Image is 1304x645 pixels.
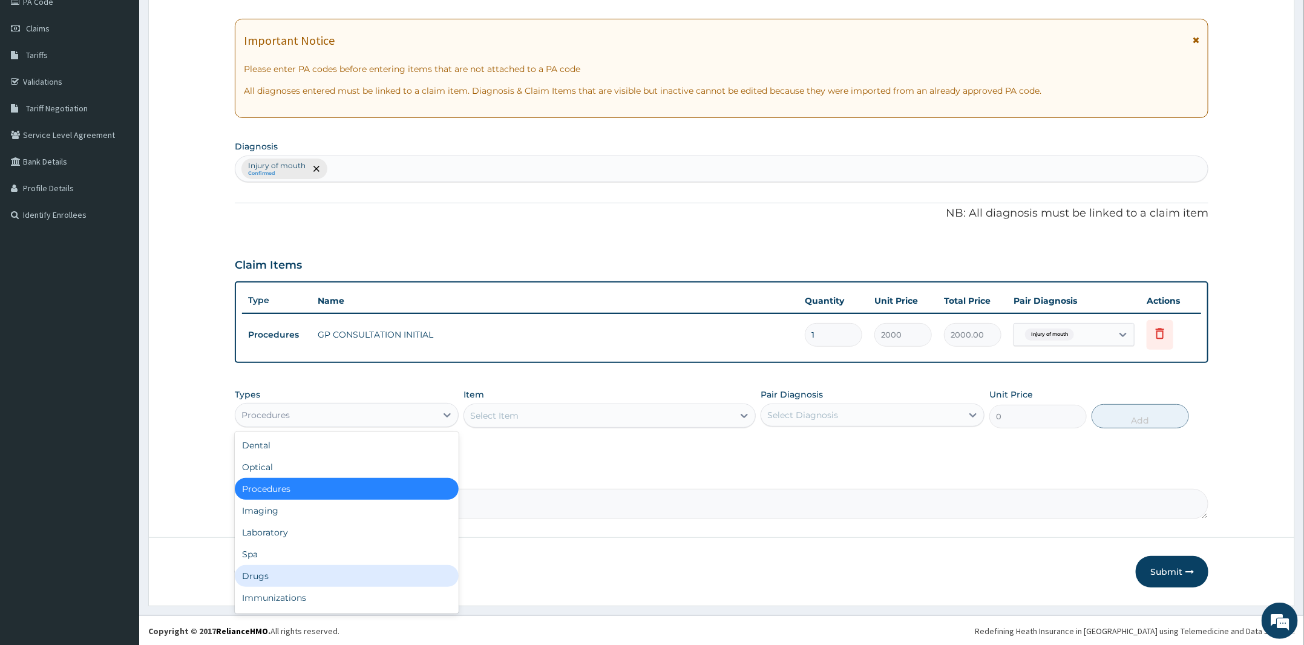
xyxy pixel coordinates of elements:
[1136,556,1208,588] button: Submit
[235,587,459,609] div: Immunizations
[989,388,1033,401] label: Unit Price
[464,388,484,401] label: Item
[70,152,167,275] span: We're online!
[26,50,48,61] span: Tariffs
[26,103,88,114] span: Tariff Negotiation
[1092,404,1189,428] button: Add
[767,409,838,421] div: Select Diagnosis
[470,410,519,422] div: Select Item
[235,390,260,400] label: Types
[242,289,312,312] th: Type
[6,330,231,373] textarea: Type your message and hit 'Enter'
[235,259,302,272] h3: Claim Items
[235,500,459,522] div: Imaging
[63,68,203,83] div: Chat with us now
[235,543,459,565] div: Spa
[242,324,312,346] td: Procedures
[248,171,306,177] small: Confirmed
[241,409,290,421] div: Procedures
[312,322,799,347] td: GP CONSULTATION INITIAL
[938,289,1007,313] th: Total Price
[235,609,459,630] div: Others
[244,85,1199,97] p: All diagnoses entered must be linked to a claim item. Diagnosis & Claim Items that are visible bu...
[235,472,1208,482] label: Comment
[244,63,1199,75] p: Please enter PA codes before entering items that are not attached to a PA code
[235,206,1208,221] p: NB: All diagnosis must be linked to a claim item
[198,6,228,35] div: Minimize live chat window
[216,626,268,637] a: RelianceHMO
[235,565,459,587] div: Drugs
[311,163,322,174] span: remove selection option
[235,456,459,478] div: Optical
[235,478,459,500] div: Procedures
[1025,329,1074,341] span: Injury of mouth
[26,23,50,34] span: Claims
[22,61,49,91] img: d_794563401_company_1708531726252_794563401
[975,625,1295,637] div: Redefining Heath Insurance in [GEOGRAPHIC_DATA] using Telemedicine and Data Science!
[244,34,335,47] h1: Important Notice
[1007,289,1141,313] th: Pair Diagnosis
[312,289,799,313] th: Name
[761,388,823,401] label: Pair Diagnosis
[799,289,868,313] th: Quantity
[235,522,459,543] div: Laboratory
[1141,289,1201,313] th: Actions
[235,434,459,456] div: Dental
[235,140,278,152] label: Diagnosis
[248,161,306,171] p: Injury of mouth
[148,626,270,637] strong: Copyright © 2017 .
[868,289,938,313] th: Unit Price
